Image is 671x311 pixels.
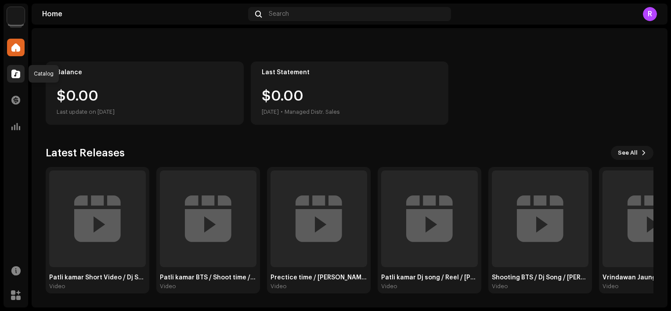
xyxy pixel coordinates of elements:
[285,107,340,117] div: Managed Distr. Sales
[49,283,65,290] div: Video
[269,11,289,18] span: Search
[46,146,125,160] h3: Latest Releases
[262,69,438,76] div: Last Statement
[281,107,283,117] div: •
[262,107,279,117] div: [DATE]
[7,7,25,25] img: a6437e74-8c8e-4f74-a1ce-131745af0155
[251,61,449,125] re-o-card-value: Last Statement
[618,144,638,162] span: See All
[271,283,287,290] div: Video
[160,274,256,281] div: Patli kamar BTS / Shoot time / [PERSON_NAME] #haryanvisong #folksong #djsong
[271,274,367,281] div: Prectice time / [PERSON_NAME] Song / Shooting time / [PERSON_NAME] #manishasaini #haryanvisong #d...
[381,274,478,281] div: Patli kamar Dj song / Reel / [PERSON_NAME] #haryanvisong #djsong #dance
[46,61,244,125] re-o-card-value: Balance
[381,283,397,290] div: Video
[602,283,619,290] div: Video
[57,107,233,117] div: Last update on [DATE]
[42,11,245,18] div: Home
[492,274,588,281] div: Shooting BTS / Dj Song / [PERSON_NAME] / [PERSON_NAME] #haryanvisong #manishasaini #viralsong
[160,283,176,290] div: Video
[643,7,657,21] div: R
[57,69,233,76] div: Balance
[611,146,653,160] button: See All
[492,283,508,290] div: Video
[49,274,146,281] div: Patli kamar Short Video / Dj Song / [PERSON_NAME] #haryanvisong #folksong #viralsong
